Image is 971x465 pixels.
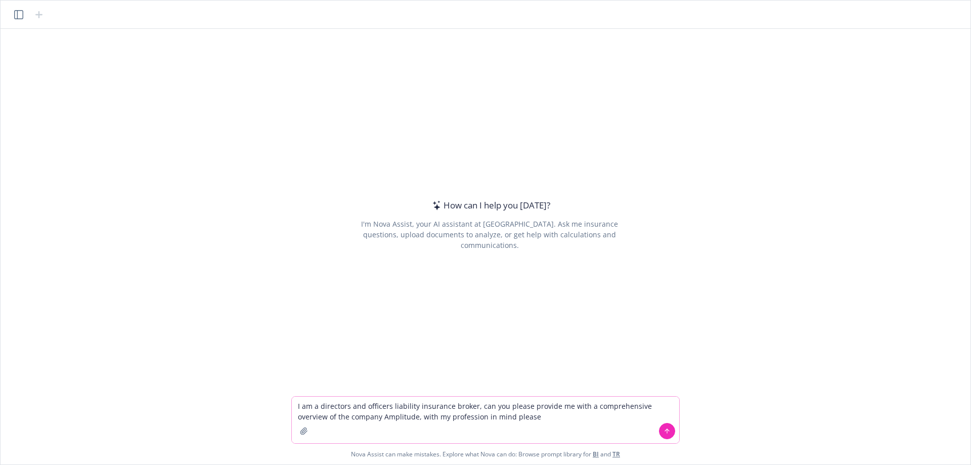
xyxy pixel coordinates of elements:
[292,397,679,443] textarea: I am a directors and officers liability insurance broker, can you please provide me with a compre...
[429,199,550,212] div: How can I help you [DATE]?
[347,219,632,250] div: I'm Nova Assist, your AI assistant at [GEOGRAPHIC_DATA]. Ask me insurance questions, upload docum...
[593,450,599,458] a: BI
[351,444,620,464] span: Nova Assist can make mistakes. Explore what Nova can do: Browse prompt library for and
[612,450,620,458] a: TR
